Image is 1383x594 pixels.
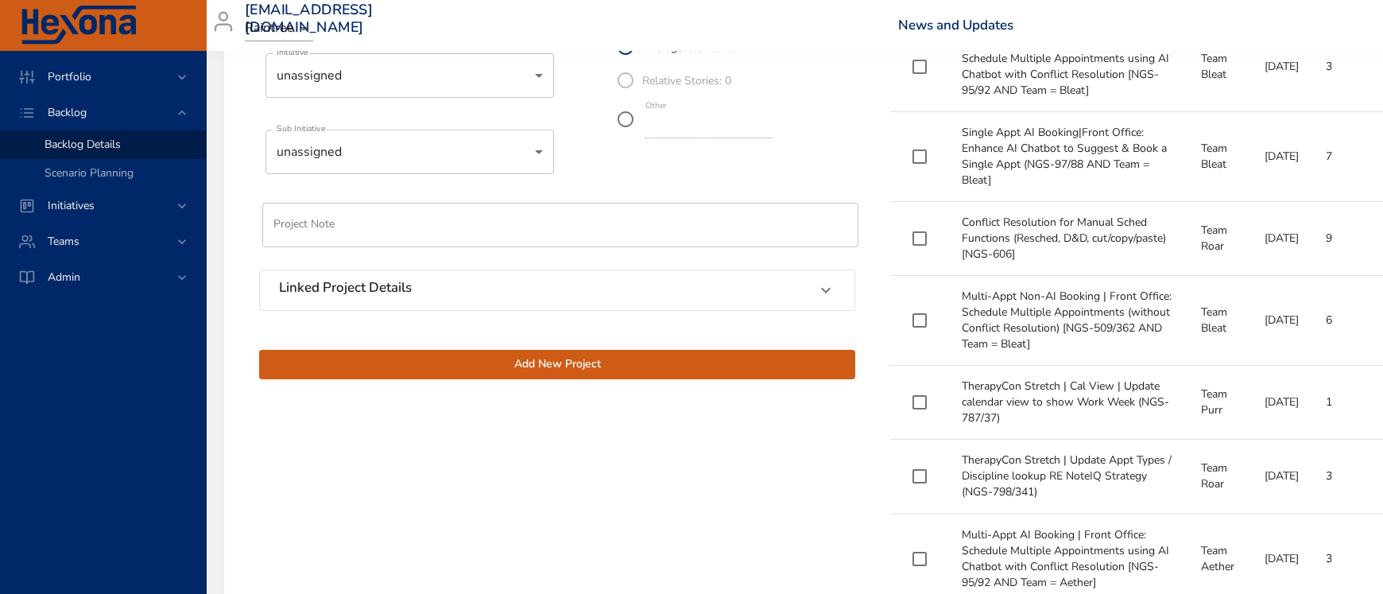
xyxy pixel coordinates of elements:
[645,102,667,111] label: Other
[1188,112,1252,202] td: Team Bleat
[1252,112,1314,202] td: [DATE]
[949,22,1188,112] td: Multi-Appt AI Booking | Front Office: Schedule Multiple Appointments using AI Chatbot with Confli...
[45,137,121,152] span: Backlog Details
[1188,366,1252,440] td: Team Purr
[1252,440,1314,514] td: [DATE]
[1252,22,1314,112] td: [DATE]
[1188,276,1252,366] td: Team Bleat
[35,270,93,285] span: Admin
[949,276,1188,366] td: Multi-Appt Non-AI Booking | Front Office: Schedule Multiple Appointments (without Conflict Resolu...
[1188,202,1252,276] td: Team Roar
[1188,22,1252,112] td: Team Bleat
[1252,276,1314,366] td: [DATE]
[1252,202,1314,276] td: [DATE]
[949,202,1188,276] td: Conflict Resolution for Manual Sched Functions (Resched, D&D, cut/copy/paste) [NGS-606]
[1252,366,1314,440] td: [DATE]
[949,112,1188,202] td: Single Appt AI Booking|Front Office: Enhance AI Chatbot to Suggest & Book a Single Appt (NGS-97/8...
[35,234,92,249] span: Teams
[35,69,104,84] span: Portfolio
[949,440,1188,514] td: TherapyCon Stretch | Update Appt Types / Discipline lookup RE NoteIQ Strategy (NGS-798/341)
[645,113,773,138] input: Other
[35,198,107,213] span: Initiatives
[19,6,138,45] img: Hexona
[259,350,855,379] button: Add New Project
[35,105,99,120] span: Backlog
[272,355,843,375] span: Add New Project
[260,270,854,310] div: Linked Project Details
[1188,440,1252,514] td: Team Roar
[618,30,788,142] div: total_stories
[265,130,554,174] div: unassigned
[949,366,1188,440] td: TherapyCon Stretch | Cal View | Update calendar view to show Work Week (NGS-787/37)
[245,2,373,36] h3: [EMAIL_ADDRESS][DOMAIN_NAME]
[642,72,731,89] span: Relative Stories: 0
[245,16,313,41] div: Raintree
[279,280,412,296] h6: Linked Project Details
[265,53,554,98] div: unassigned
[45,165,134,181] span: Scenario Planning
[898,16,1013,34] a: News and Updates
